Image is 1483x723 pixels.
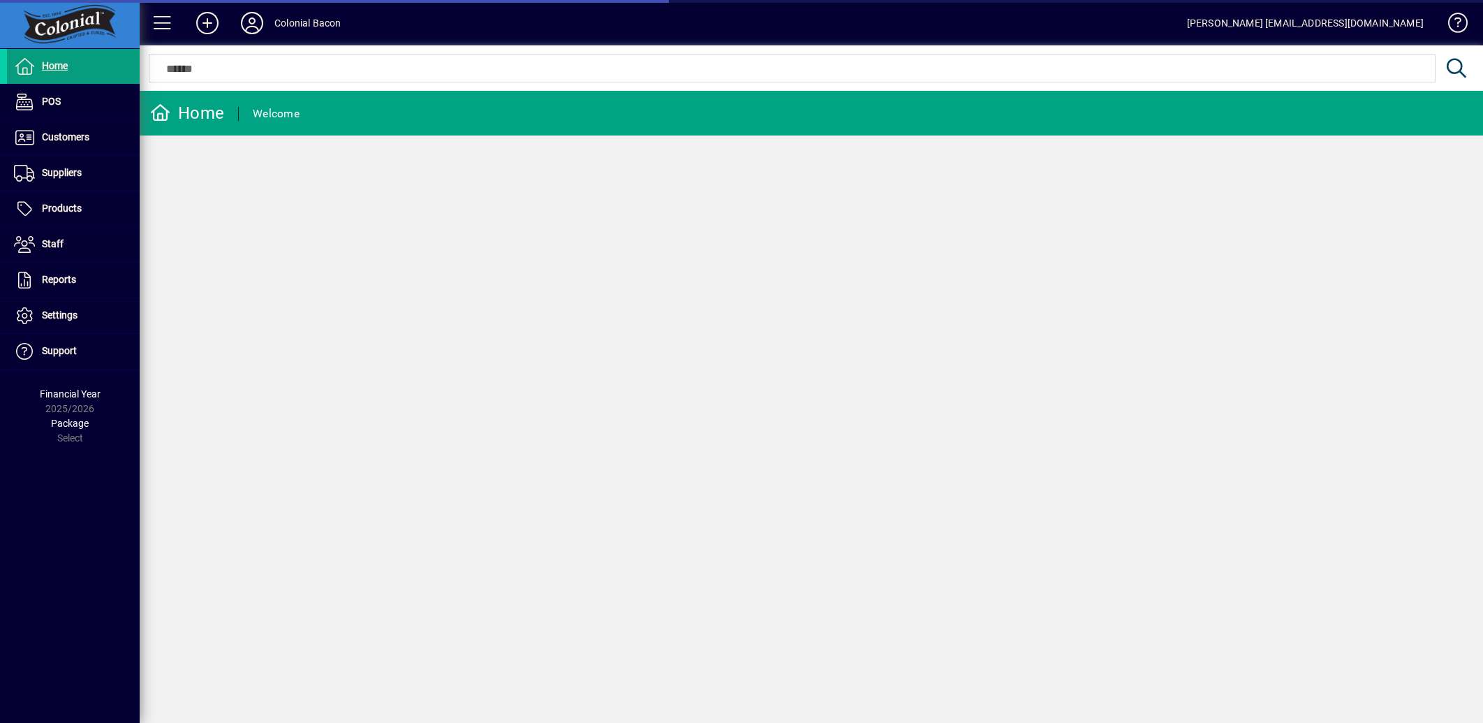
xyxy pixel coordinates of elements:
[7,334,140,369] a: Support
[274,12,341,34] div: Colonial Bacon
[42,274,76,285] span: Reports
[7,227,140,262] a: Staff
[1438,3,1466,48] a: Knowledge Base
[185,10,230,36] button: Add
[230,10,274,36] button: Profile
[42,203,82,214] span: Products
[42,167,82,178] span: Suppliers
[51,418,89,429] span: Package
[253,103,300,125] div: Welcome
[7,191,140,226] a: Products
[42,345,77,356] span: Support
[42,309,78,321] span: Settings
[150,102,224,124] div: Home
[7,156,140,191] a: Suppliers
[7,120,140,155] a: Customers
[40,388,101,400] span: Financial Year
[42,238,64,249] span: Staff
[7,85,140,119] a: POS
[42,131,89,143] span: Customers
[7,263,140,298] a: Reports
[42,60,68,71] span: Home
[42,96,61,107] span: POS
[1187,12,1424,34] div: [PERSON_NAME] [EMAIL_ADDRESS][DOMAIN_NAME]
[7,298,140,333] a: Settings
